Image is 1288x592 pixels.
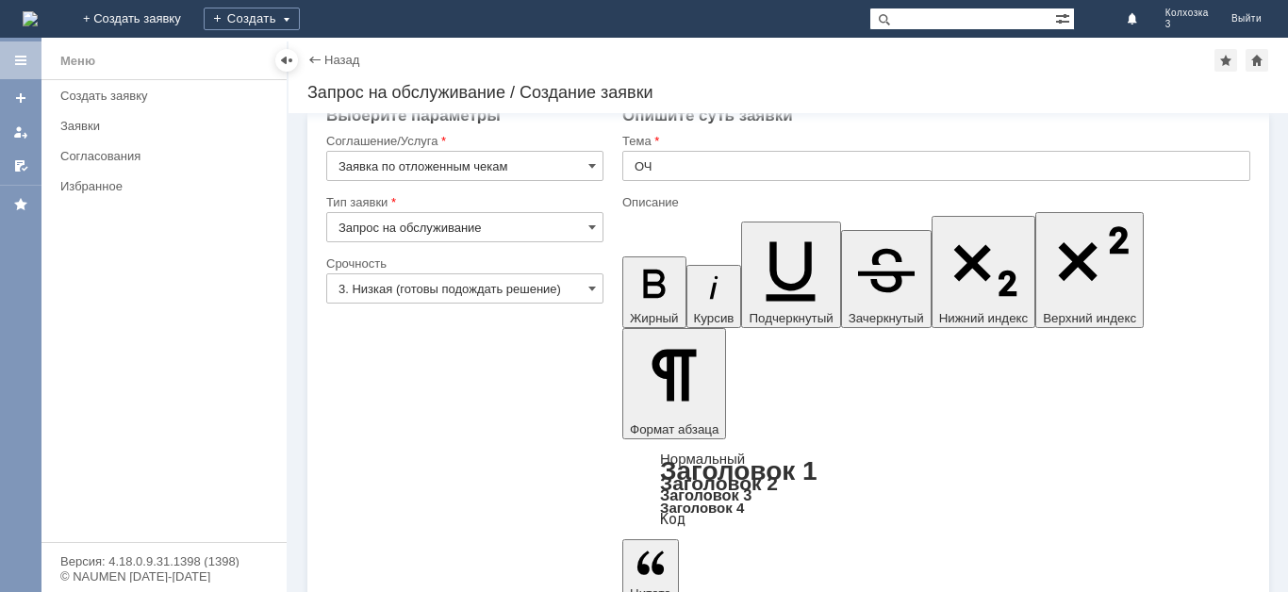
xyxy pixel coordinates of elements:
div: Удалить ОЧ [8,8,275,23]
a: Мои заявки [6,117,36,147]
a: Заголовок 4 [660,500,744,516]
span: 3 [1165,19,1209,30]
button: Нижний индекс [932,216,1036,328]
div: Согласования [60,149,275,163]
button: Подчеркнутый [741,222,840,328]
div: Срочность [326,257,600,270]
div: Меню [60,50,95,73]
div: Создать заявку [60,89,275,103]
a: Заголовок 3 [660,486,751,503]
span: Нижний индекс [939,311,1029,325]
div: Версия: 4.18.0.9.31.1398 (1398) [60,555,268,567]
div: Создать [204,8,300,30]
a: Заголовок 1 [660,456,817,485]
button: Курсив [686,265,742,328]
a: Создать заявку [53,81,283,110]
span: Формат абзаца [630,422,718,436]
div: Скрыть меню [275,49,298,72]
span: Курсив [694,311,735,325]
div: © NAUMEN [DATE]-[DATE] [60,570,268,583]
button: Зачеркнутый [841,230,932,328]
span: Верхний индекс [1043,311,1136,325]
a: Код [660,511,685,528]
div: Тип заявки [326,196,600,208]
button: Жирный [622,256,686,328]
a: Нормальный [660,451,745,467]
a: Заголовок 2 [660,472,778,494]
span: Жирный [630,311,679,325]
div: Сделать домашней страницей [1246,49,1268,72]
a: Создать заявку [6,83,36,113]
div: Соглашение/Услуга [326,135,600,147]
div: Описание [622,196,1247,208]
span: Колхозка [1165,8,1209,19]
a: Назад [324,53,359,67]
div: Избранное [60,179,255,193]
button: Формат абзаца [622,328,726,439]
img: logo [23,11,38,26]
span: Выберите параметры [326,107,501,124]
span: Расширенный поиск [1055,8,1074,26]
span: Зачеркнутый [849,311,924,325]
button: Верхний индекс [1035,212,1144,328]
div: Добавить в избранное [1214,49,1237,72]
a: Перейти на домашнюю страницу [23,11,38,26]
div: Заявки [60,119,275,133]
a: Заявки [53,111,283,140]
span: Опишите суть заявки [622,107,793,124]
div: Формат абзаца [622,452,1250,526]
div: Запрос на обслуживание / Создание заявки [307,83,1269,102]
div: Тема [622,135,1247,147]
a: Согласования [53,141,283,171]
span: Подчеркнутый [749,311,833,325]
a: Мои согласования [6,151,36,181]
